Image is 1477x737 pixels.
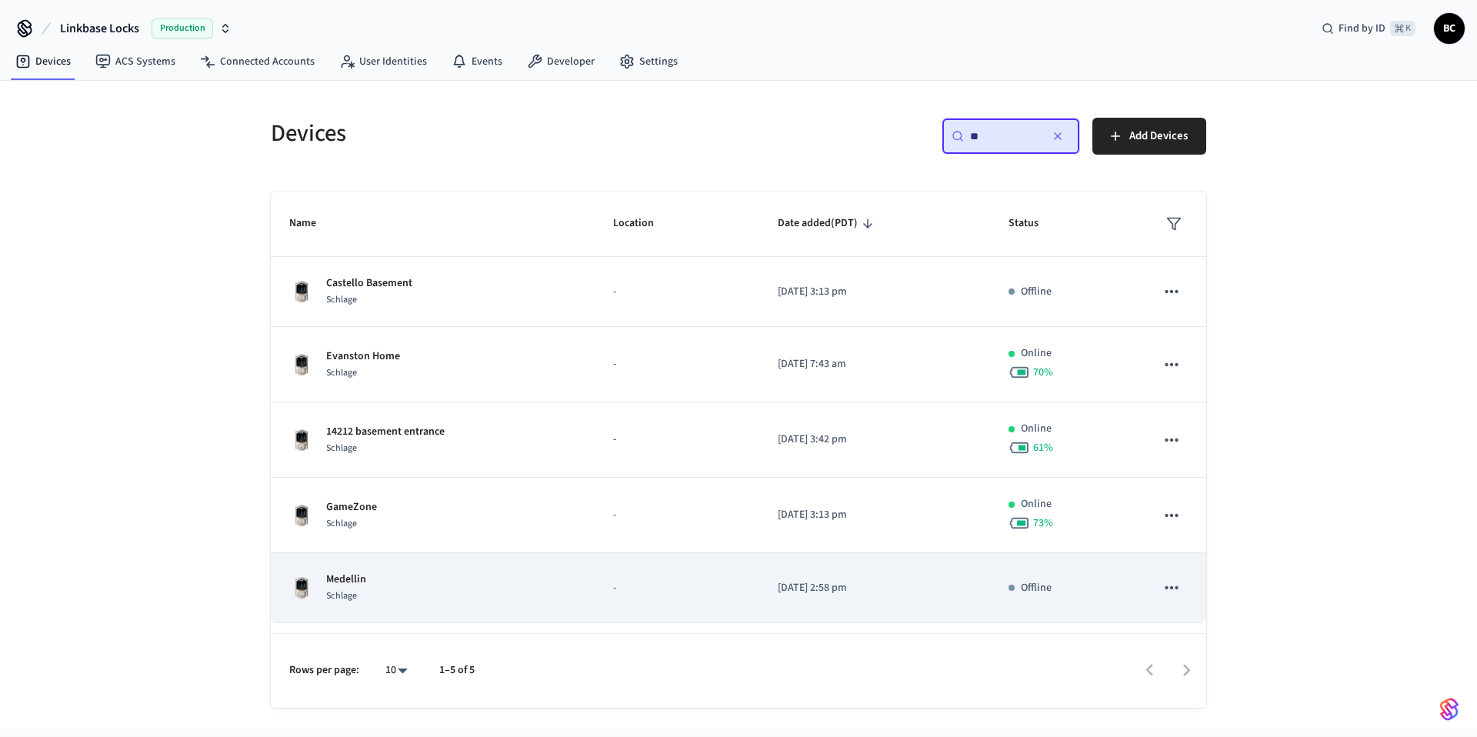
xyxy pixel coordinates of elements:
[778,284,972,300] p: [DATE] 3:13 pm
[152,18,213,38] span: Production
[188,48,327,75] a: Connected Accounts
[326,442,357,455] span: Schlage
[613,507,741,523] p: -
[1390,21,1415,36] span: ⌘ K
[613,580,741,596] p: -
[439,48,515,75] a: Events
[326,366,357,379] span: Schlage
[1033,515,1053,531] span: 73 %
[327,48,439,75] a: User Identities
[326,275,412,292] p: Castello Basement
[1092,118,1206,155] button: Add Devices
[1129,126,1188,146] span: Add Devices
[271,118,729,149] h5: Devices
[1434,13,1465,44] button: BC
[439,662,475,679] p: 1–5 of 5
[1033,365,1053,380] span: 70 %
[289,212,336,235] span: Name
[3,48,83,75] a: Devices
[289,428,314,452] img: Schlage Sense Smart Deadbolt with Camelot Trim, Front
[778,580,972,596] p: [DATE] 2:58 pm
[1021,284,1052,300] p: Offline
[83,48,188,75] a: ACS Systems
[515,48,607,75] a: Developer
[613,432,741,448] p: -
[326,499,377,515] p: GameZone
[1009,212,1059,235] span: Status
[60,19,139,38] span: Linkbase Locks
[778,432,972,448] p: [DATE] 3:42 pm
[613,284,741,300] p: -
[326,424,445,440] p: 14212 basement entrance
[326,517,357,530] span: Schlage
[1435,15,1463,42] span: BC
[326,348,400,365] p: Evanston Home
[289,503,314,528] img: Schlage Sense Smart Deadbolt with Camelot Trim, Front
[1021,496,1052,512] p: Online
[778,212,878,235] span: Date added(PDT)
[289,279,314,304] img: Schlage Sense Smart Deadbolt with Camelot Trim, Front
[1339,21,1385,36] span: Find by ID
[378,659,415,682] div: 10
[1021,421,1052,437] p: Online
[613,212,674,235] span: Location
[326,572,366,588] p: Medellin
[289,662,359,679] p: Rows per page:
[289,352,314,377] img: Schlage Sense Smart Deadbolt with Camelot Trim, Front
[1440,697,1459,722] img: SeamLogoGradient.69752ec5.svg
[607,48,690,75] a: Settings
[613,356,741,372] p: -
[1021,345,1052,362] p: Online
[1309,15,1428,42] div: Find by ID⌘ K
[271,192,1206,623] table: sticky table
[1033,440,1053,455] span: 61 %
[1021,580,1052,596] p: Offline
[326,589,357,602] span: Schlage
[326,293,357,306] span: Schlage
[778,507,972,523] p: [DATE] 3:13 pm
[289,575,314,600] img: Schlage Sense Smart Deadbolt with Camelot Trim, Front
[778,356,972,372] p: [DATE] 7:43 am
